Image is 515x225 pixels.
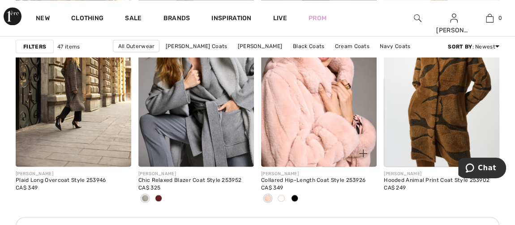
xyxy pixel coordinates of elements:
a: Sign In [450,13,458,22]
iframe: Opens a widget where you can chat to one of our agents [458,158,506,180]
a: Clothing [71,14,103,24]
div: [PERSON_NAME] [138,170,254,177]
div: Chic Relaxed Blazer Coat Style 253952 [138,177,254,183]
img: My Info [450,13,458,23]
a: [PERSON_NAME] [233,40,287,52]
div: [PERSON_NAME] [16,170,131,177]
span: Inspiration [211,14,251,24]
a: Long Coats [267,52,306,64]
a: Sale [125,14,142,24]
div: Collared Hip-Length Coat Style 253926 [261,177,377,183]
img: search the website [414,13,421,23]
span: 47 items [57,42,80,50]
div: Vanilla 30 [275,191,288,206]
div: [PERSON_NAME] [436,26,472,35]
span: CA$ 249 [384,184,406,190]
a: New [36,14,50,24]
a: Cream Coats [330,40,374,52]
img: 1ère Avenue [4,7,21,25]
div: [PERSON_NAME] [261,170,377,177]
span: CA$ 349 [261,184,283,190]
div: Rose [261,191,275,206]
a: [PERSON_NAME] Coats [161,40,232,52]
a: Prom [309,13,326,23]
div: Merlot [152,191,165,206]
div: : Newest [448,42,499,50]
a: Puffer Coats [222,52,266,64]
img: plus_v2.svg [359,149,367,157]
a: 0 [472,13,508,23]
a: Live [273,13,287,23]
a: All Outerwear [113,40,159,52]
div: Black [288,191,301,206]
a: Brands [163,14,190,24]
div: Plaid Long Overcoat Style 253946 [16,177,131,183]
a: Navy Coats [375,40,415,52]
div: Hooded Animal Print Coat Style 253902 [384,177,499,183]
img: My Bag [486,13,494,23]
strong: Sort By [448,43,472,49]
strong: Filters [23,42,46,50]
a: Black Coats [288,40,329,52]
div: [PERSON_NAME] [384,170,499,177]
span: CA$ 325 [138,184,160,190]
span: CA$ 349 [16,184,38,190]
div: Light gray [138,191,152,206]
span: 0 [498,14,502,22]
